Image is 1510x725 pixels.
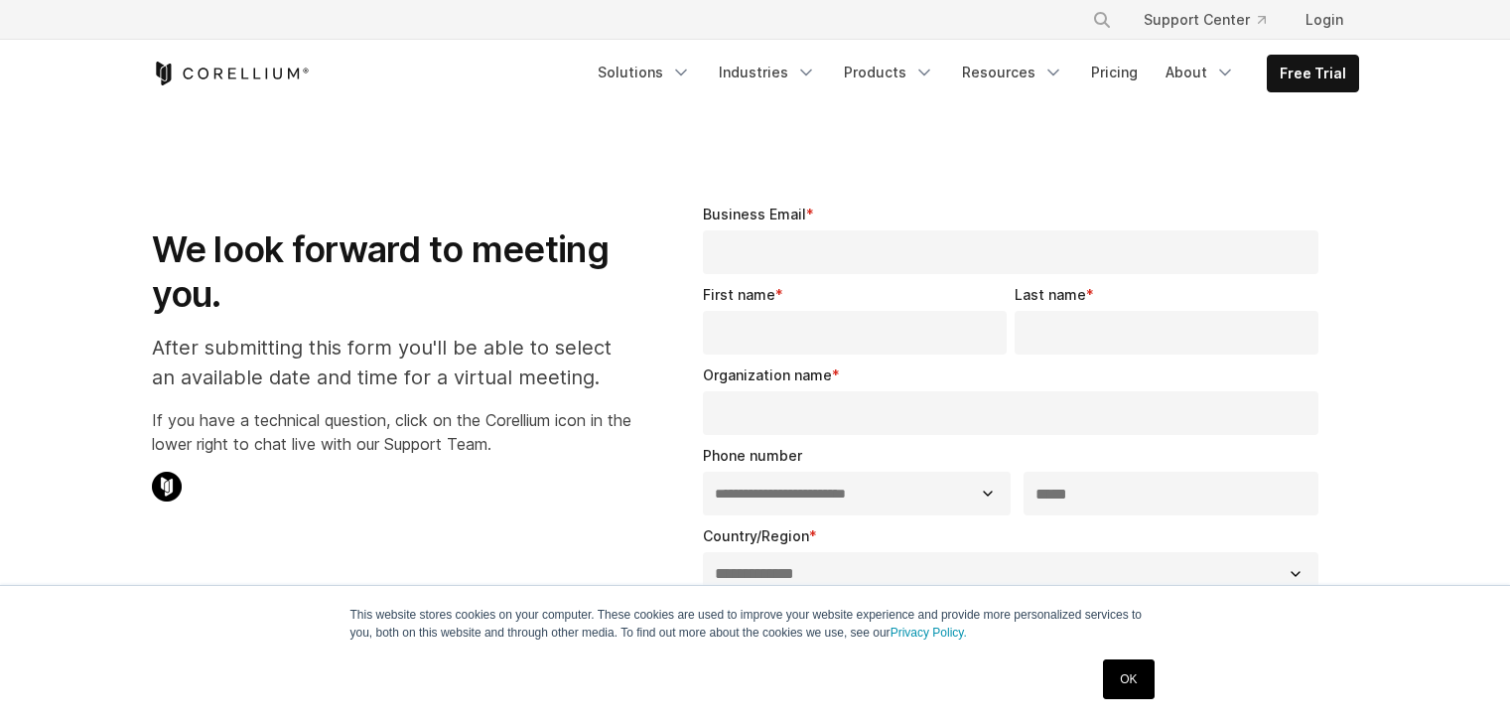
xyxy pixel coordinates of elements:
div: Navigation Menu [1068,2,1359,38]
a: Products [832,55,946,90]
a: Industries [707,55,828,90]
a: Login [1290,2,1359,38]
span: Phone number [703,447,802,464]
a: Privacy Policy. [891,626,967,640]
a: Pricing [1079,55,1150,90]
span: First name [703,286,775,303]
p: After submitting this form you'll be able to select an available date and time for a virtual meet... [152,333,631,392]
h1: We look forward to meeting you. [152,227,631,317]
a: Corellium Home [152,62,310,85]
a: OK [1103,659,1154,699]
span: Last name [1015,286,1086,303]
span: Organization name [703,366,832,383]
p: If you have a technical question, click on the Corellium icon in the lower right to chat live wit... [152,408,631,456]
img: Corellium Chat Icon [152,472,182,502]
a: Free Trial [1268,56,1358,91]
a: About [1154,55,1247,90]
p: This website stores cookies on your computer. These cookies are used to improve your website expe... [350,606,1161,642]
a: Support Center [1128,2,1282,38]
a: Solutions [586,55,703,90]
span: Country/Region [703,527,809,544]
span: Business Email [703,206,806,222]
button: Search [1084,2,1120,38]
div: Navigation Menu [586,55,1359,92]
a: Resources [950,55,1075,90]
